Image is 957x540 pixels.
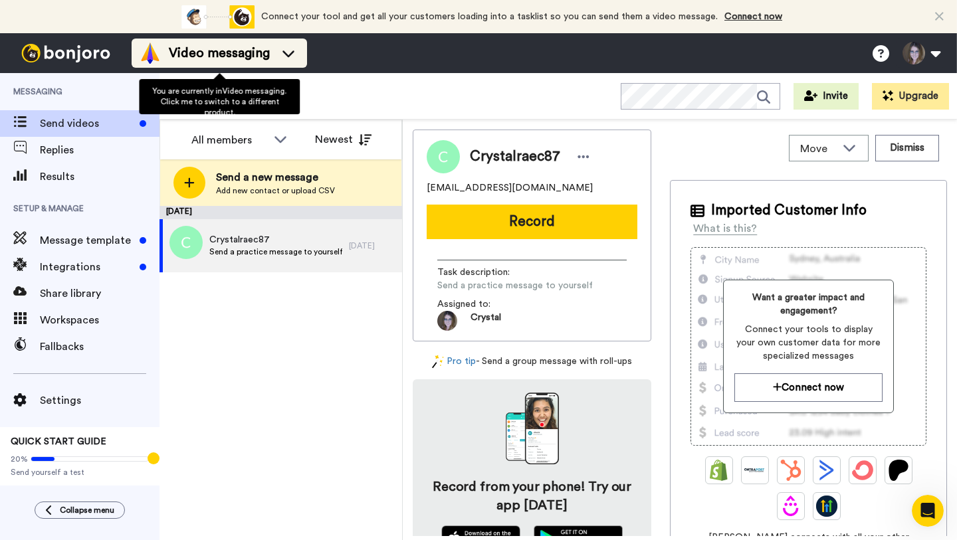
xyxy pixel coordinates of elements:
a: Pro tip [432,355,476,369]
img: vm-color.svg [140,43,161,64]
span: Settings [40,393,159,408]
button: Newest [305,126,381,153]
span: Connect your tools to display your own customer data for more specialized messages [734,323,883,363]
span: Want a greater impact and engagement? [734,291,883,317]
img: magic-wand.svg [432,355,444,369]
h4: Record from your phone! Try our app [DATE] [426,478,638,515]
img: ConvertKit [852,460,873,481]
span: Add new contact or upload CSV [216,185,335,196]
span: Crystal [471,311,501,331]
span: Move [800,141,836,157]
span: Connect your tool and get all your customers loading into a tasklist so you can send them a video... [261,12,718,21]
button: Collapse menu [35,501,125,519]
img: Image of Crystalraec87 [427,140,460,173]
span: QUICK START GUIDE [11,437,106,446]
span: Fallbacks [40,339,159,355]
img: Patreon [888,460,909,481]
span: 20% [11,454,28,464]
button: Record [427,205,637,239]
span: Crystalraec87 [470,147,560,167]
span: Send a practice message to yourself [209,246,342,257]
span: Assigned to: [437,298,530,311]
span: Send a practice message to yourself [437,279,593,292]
img: Shopify [708,460,730,481]
span: Collapse menu [60,505,114,515]
img: Drip [780,495,801,517]
div: - Send a group message with roll-ups [413,355,651,369]
span: You are currently in Video messaging . Click me to switch to a different product. [152,87,286,116]
img: Hubspot [780,460,801,481]
img: download [506,393,559,464]
span: Integrations [40,259,134,275]
img: ActiveCampaign [816,460,837,481]
img: c.png [169,226,203,259]
span: Task description : [437,266,530,279]
div: What is this? [693,221,757,236]
span: Share library [40,286,159,302]
img: bj-logo-header-white.svg [16,44,116,62]
span: Send a new message [216,169,335,185]
a: Connect now [724,12,782,21]
span: Replies [40,142,159,158]
button: Connect now [734,373,883,402]
span: Send videos [40,116,134,132]
iframe: Intercom live chat [912,495,944,527]
span: Video messaging [169,44,270,62]
div: [DATE] [159,206,402,219]
div: animation [181,5,255,29]
img: Ontraport [744,460,766,481]
button: Dismiss [875,135,939,161]
span: Results [40,169,159,185]
span: Workspaces [40,312,159,328]
div: Tooltip anchor [148,452,159,464]
img: ACg8ocK9IkgAC4DJQ95MApQ-IgdKzEj2qt5ysBQy7dTjveDQTGHeswW0ow=s96-c [437,311,457,331]
div: All members [191,132,267,148]
span: Send yourself a test [11,467,149,478]
button: Upgrade [872,83,949,110]
img: GoHighLevel [816,495,837,517]
span: [EMAIL_ADDRESS][DOMAIN_NAME] [427,181,593,195]
span: Crystalraec87 [209,233,342,246]
span: Message template [40,232,134,248]
span: Imported Customer Info [711,201,867,221]
button: Invite [794,83,859,110]
div: [DATE] [349,240,395,251]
